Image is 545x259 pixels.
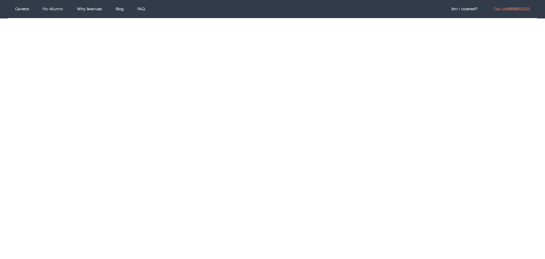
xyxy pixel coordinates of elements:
a: Careers [15,7,29,11]
a: FAQ [137,7,144,11]
span: 888.683.0333 [507,7,529,11]
a: For Alumni [43,7,63,11]
a: Why Avenues [77,7,102,11]
a: Call us!888.683.0333 [494,7,530,11]
a: Blog [116,7,124,11]
a: Am I covered? [451,7,477,11]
